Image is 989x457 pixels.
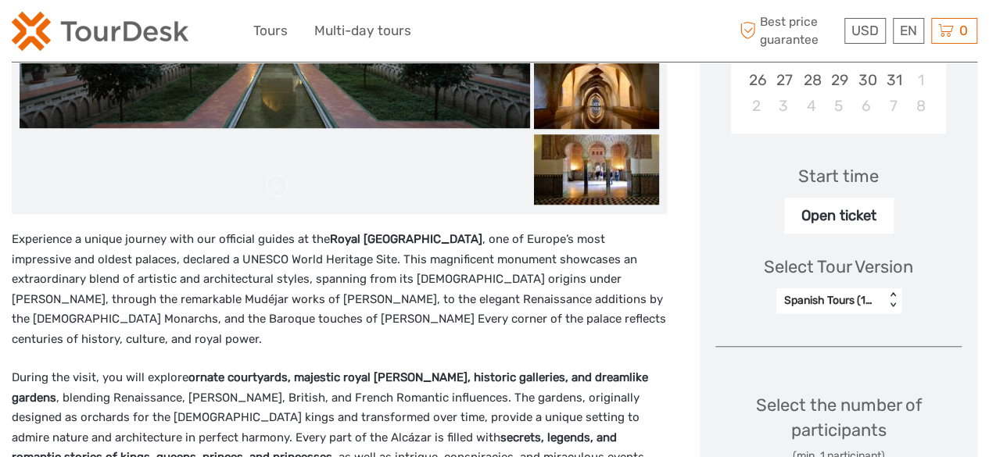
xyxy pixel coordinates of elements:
[852,67,880,93] div: Choose Thursday, October 30th, 2025
[907,67,934,93] div: Choose Saturday, November 1st, 2025
[880,67,907,93] div: Choose Friday, October 31st, 2025
[770,93,797,119] div: Choose Monday, November 3rd, 2025
[957,23,970,38] span: 0
[798,164,879,188] div: Start time
[534,134,659,205] img: 5db070875cab492f84fe97e13a7c43f2_slider_thumbnail.jpeg
[12,12,188,51] img: 2254-3441b4b5-4e5f-4d00-b396-31f1d84a6ebf_logo_small.png
[742,93,769,119] div: Choose Sunday, November 2nd, 2025
[784,293,877,309] div: Spanish Tours (1-4 pax)
[12,370,648,405] strong: ornate courtyards, majestic royal [PERSON_NAME], historic galleries, and dreamlike gardens
[534,59,659,129] img: f79a882304834bea87b55e57be2d8fe5_slider_thumbnail.jpeg
[784,198,894,234] div: Open ticket
[764,255,913,279] div: Select Tour Version
[736,13,840,48] span: Best price guarantee
[330,232,482,246] strong: Royal [GEOGRAPHIC_DATA]
[797,93,825,119] div: Choose Tuesday, November 4th, 2025
[180,24,199,43] button: Open LiveChat chat widget
[886,292,899,309] div: < >
[742,67,769,93] div: Choose Sunday, October 26th, 2025
[893,18,924,44] div: EN
[12,230,667,349] p: Experience a unique journey with our official guides at the , one of Europe’s most impressive and...
[880,93,907,119] div: Choose Friday, November 7th, 2025
[851,23,879,38] span: USD
[907,93,934,119] div: Choose Saturday, November 8th, 2025
[770,67,797,93] div: Choose Monday, October 27th, 2025
[797,67,825,93] div: Choose Tuesday, October 28th, 2025
[852,93,880,119] div: Choose Thursday, November 6th, 2025
[825,93,852,119] div: Choose Wednesday, November 5th, 2025
[253,20,288,42] a: Tours
[825,67,852,93] div: Choose Wednesday, October 29th, 2025
[314,20,411,42] a: Multi-day tours
[22,27,177,40] p: We're away right now. Please check back later!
